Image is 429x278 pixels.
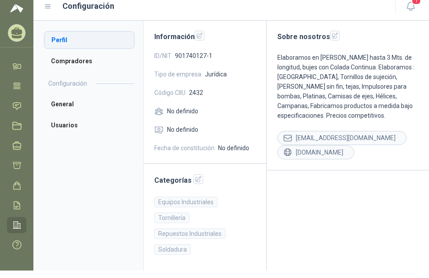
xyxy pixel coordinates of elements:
[154,69,201,79] span: Tipo de empresa
[10,3,23,14] img: Logo peakr
[277,53,418,120] p: Elaboramos en [PERSON_NAME] hasta 3 Mts. de longitud, bujes con Colada Continua. Elaboramos : [GE...
[175,51,212,61] span: 901740127-1
[154,174,256,186] h2: Categorías
[48,79,87,88] h2: Configuración
[205,69,227,79] span: Jurídica
[154,51,171,61] span: ID/NIT
[167,106,198,116] span: No definido
[44,116,135,134] a: Usuarios
[218,143,249,153] span: No definido
[44,52,135,70] a: Compradores
[154,197,218,207] div: Equipos Industriales
[44,31,135,49] a: Perfil
[154,88,185,97] span: Código CIIU
[277,145,354,159] div: [DOMAIN_NAME]
[154,31,256,42] h2: Información
[154,213,189,223] div: Tornillería
[277,31,418,42] h2: Sobre nosotros
[154,228,225,239] div: Repuestos Industriales
[167,125,198,134] span: No definido
[189,88,203,97] span: 2432
[44,95,135,113] a: General
[277,131,407,145] div: [EMAIL_ADDRESS][DOMAIN_NAME]
[154,143,214,153] span: Fecha de constitución
[154,244,191,255] div: Soldadura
